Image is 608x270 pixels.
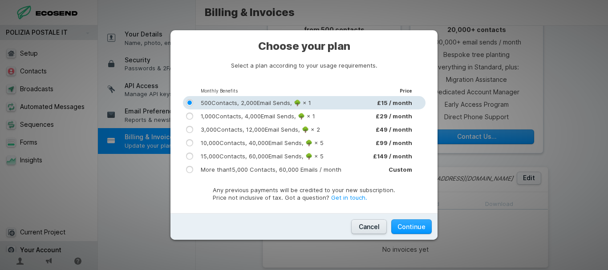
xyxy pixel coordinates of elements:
[391,219,432,234] button: Continue
[201,99,311,107] span: 500 Contacts, 2,000 Email Sends, 🌳 × 1
[331,194,367,201] a: Get in touch.
[182,39,426,53] h1: Choose your plan
[182,62,426,69] p: Select a plan according to your usage requirements.
[324,139,426,147] span: £99 / month
[201,139,324,147] span: 10,000 Contacts, 40,000 Email Sends, 🌳 × 5
[201,166,341,173] span: More than 15,000 Contacts, 60,000 Emails / month
[213,194,395,201] p: Price not inclusive of tax. Got a question?
[201,153,324,160] span: 15,000 Contacts, 60,000 Email Sends, 🌳 × 5
[324,153,426,160] span: £149 / month
[320,126,426,133] span: £49 / month
[351,219,387,234] button: Cancel
[315,113,426,120] span: £29 / month
[201,113,315,120] span: 1,000 Contacts, 4,000 Email Sends, 🌳 × 1
[311,99,426,107] span: £15 / month
[341,166,426,173] span: Custom
[201,126,320,133] span: 3,000 Contacts, 12,000 Email Sends, 🌳 × 2
[213,186,395,194] p: Any previous payments will be credited to your new subscription.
